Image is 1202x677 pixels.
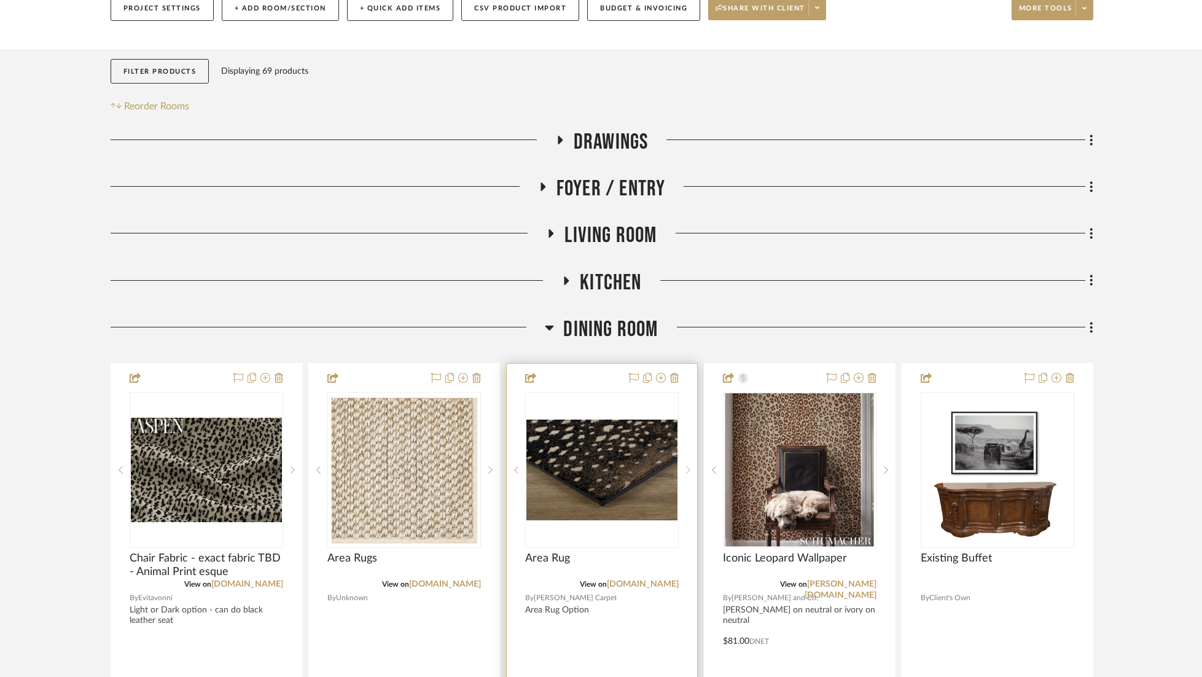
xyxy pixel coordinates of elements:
[574,129,649,155] span: Drawings
[725,393,875,547] img: Iconic Leopard Wallpaper
[328,393,480,547] div: 0
[525,552,570,565] span: Area Rug
[382,581,409,588] span: View on
[221,59,308,84] div: Displaying 69 products
[327,552,377,565] span: Area Rugs
[336,592,368,604] span: Unknown
[130,592,138,604] span: By
[327,592,336,604] span: By
[921,592,929,604] span: By
[580,270,641,296] span: Kitchen
[723,552,847,565] span: Iconic Leopard Wallpaper
[580,581,607,588] span: View on
[409,580,481,589] a: [DOMAIN_NAME]
[716,4,805,22] span: Share with client
[111,99,190,114] button: Reorder Rooms
[130,393,283,547] div: 0
[564,222,657,249] span: Living Room
[921,393,1074,547] div: 0
[563,316,658,343] span: Dining Room
[929,592,970,604] span: Client's Own
[131,418,282,523] img: Chair Fabric - exact fabric TBD - Animal Print esque
[138,592,173,604] span: Evitavonni
[556,176,666,202] span: Foyer / Entry
[780,581,807,588] span: View on
[329,396,480,544] img: Area Rugs
[534,592,617,604] span: [PERSON_NAME] Carpet
[184,581,211,588] span: View on
[805,580,876,600] a: [PERSON_NAME][DOMAIN_NAME]
[928,393,1066,547] img: Existing Buffet
[526,393,678,547] div: 2
[211,580,283,589] a: [DOMAIN_NAME]
[124,99,189,114] span: Reorder Rooms
[921,552,992,565] span: Existing Buffet
[526,420,677,520] img: Area Rug
[723,592,732,604] span: By
[607,580,679,589] a: [DOMAIN_NAME]
[111,59,209,84] button: Filter Products
[724,393,876,547] div: 3
[130,552,283,579] span: Chair Fabric - exact fabric TBD - Animal Print esque
[1019,4,1072,22] span: More tools
[525,592,534,604] span: By
[732,592,818,604] span: [PERSON_NAME] and Co.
